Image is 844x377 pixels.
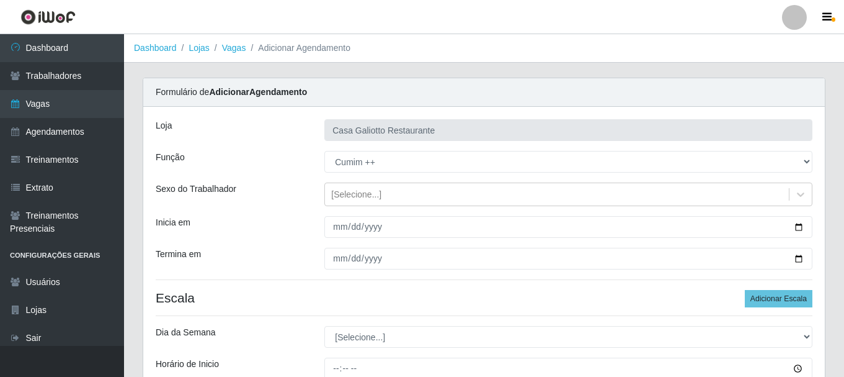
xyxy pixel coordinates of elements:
[745,290,812,307] button: Adicionar Escala
[324,216,812,238] input: 00/00/0000
[156,183,236,196] label: Sexo do Trabalhador
[156,248,201,261] label: Termina em
[331,188,381,201] div: [Selecione...]
[324,248,812,270] input: 00/00/0000
[222,43,246,53] a: Vagas
[156,290,812,306] h4: Escala
[189,43,209,53] a: Lojas
[134,43,177,53] a: Dashboard
[209,87,307,97] strong: Adicionar Agendamento
[143,78,825,107] div: Formulário de
[20,9,76,25] img: CoreUI Logo
[246,42,350,55] li: Adicionar Agendamento
[156,119,172,132] label: Loja
[156,216,190,229] label: Inicia em
[156,326,216,339] label: Dia da Semana
[156,151,185,164] label: Função
[156,358,219,371] label: Horário de Inicio
[124,34,844,63] nav: breadcrumb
